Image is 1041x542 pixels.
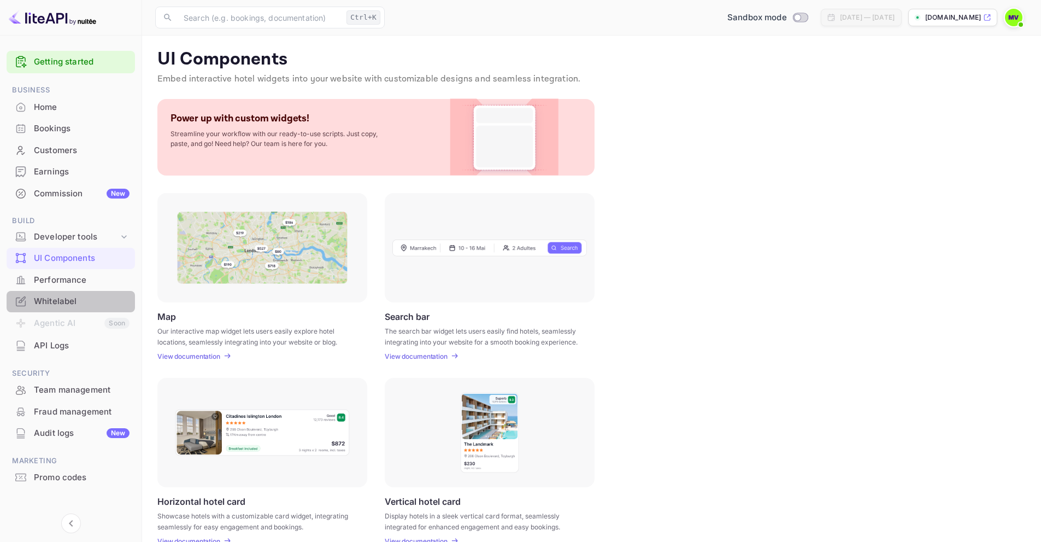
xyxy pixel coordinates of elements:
div: Promo codes [7,467,135,488]
img: Michael Vogt [1005,9,1022,26]
input: Search (e.g. bookings, documentation) [177,7,342,28]
a: Bookings [7,118,135,138]
div: Commission [34,188,130,200]
a: API Logs [7,335,135,355]
a: CommissionNew [7,183,135,203]
a: Customers [7,140,135,160]
a: View documentation [157,352,224,360]
div: New [107,189,130,199]
a: Home [7,97,135,117]
div: Audit logsNew [7,423,135,444]
div: Earnings [7,161,135,183]
div: Performance [34,274,130,287]
div: API Logs [34,340,130,352]
p: View documentation [385,352,448,360]
div: Earnings [34,166,130,178]
p: The search bar widget lets users easily find hotels, seamlessly integrating into your website for... [385,326,581,346]
span: Security [7,368,135,380]
div: [DATE] — [DATE] [840,13,895,22]
a: Audit logsNew [7,423,135,443]
img: Search Frame [392,239,587,257]
div: Audit logs [34,427,130,440]
div: Developer tools [7,228,135,247]
div: Customers [7,140,135,161]
div: Getting started [7,51,135,73]
span: Sandbox mode [727,11,787,24]
p: Our interactive map widget lets users easily explore hotel locations, seamlessly integrating into... [157,326,354,346]
div: New [107,428,130,438]
span: Build [7,215,135,227]
p: Horizontal hotel card [157,496,245,506]
p: [DOMAIN_NAME] [925,13,981,22]
a: Earnings [7,161,135,182]
img: Vertical hotel card Frame [460,392,520,474]
div: Bookings [34,123,130,135]
div: UI Components [34,252,130,265]
div: Customers [34,144,130,157]
img: Map Frame [177,212,348,284]
img: Custom Widget PNG [460,99,549,176]
a: Performance [7,270,135,290]
a: Promo codes [7,467,135,487]
img: LiteAPI logo [9,9,96,26]
a: Fraud management [7,401,135,422]
p: Showcase hotels with a customizable card widget, integrating seamlessly for easy engagement and b... [157,511,354,531]
p: UI Components [157,49,1026,71]
div: CommissionNew [7,183,135,205]
p: Embed interactive hotel widgets into your website with customizable designs and seamless integrat... [157,73,1026,86]
div: Team management [7,380,135,401]
div: Whitelabel [7,291,135,312]
div: Performance [7,270,135,291]
span: Marketing [7,455,135,467]
span: Business [7,84,135,96]
div: Whitelabel [34,295,130,308]
p: Map [157,311,176,322]
div: Promo codes [34,471,130,484]
div: Home [34,101,130,114]
div: Ctrl+K [346,10,380,25]
div: API Logs [7,335,135,357]
div: UI Components [7,248,135,269]
div: Home [7,97,135,118]
div: Developer tools [34,231,119,243]
p: Vertical hotel card [385,496,461,506]
a: View documentation [385,352,451,360]
p: Power up with custom widgets! [170,112,309,125]
button: Collapse navigation [61,514,81,533]
a: Getting started [34,56,130,68]
a: UI Components [7,248,135,268]
div: Switch to Production mode [723,11,812,24]
div: Fraud management [34,406,130,418]
div: Team management [34,384,130,397]
a: Whitelabel [7,291,135,311]
p: View documentation [157,352,220,360]
div: Fraud management [7,401,135,423]
img: Horizontal hotel card Frame [174,409,350,457]
p: Search bar [385,311,430,322]
a: Team management [7,380,135,400]
div: Bookings [7,118,135,139]
p: Streamline your workflow with our ready-to-use scripts. Just copy, paste, and go! Need help? Our ... [170,129,389,149]
p: Display hotels in a sleek vertical card format, seamlessly integrated for enhanced engagement and... [385,511,581,531]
